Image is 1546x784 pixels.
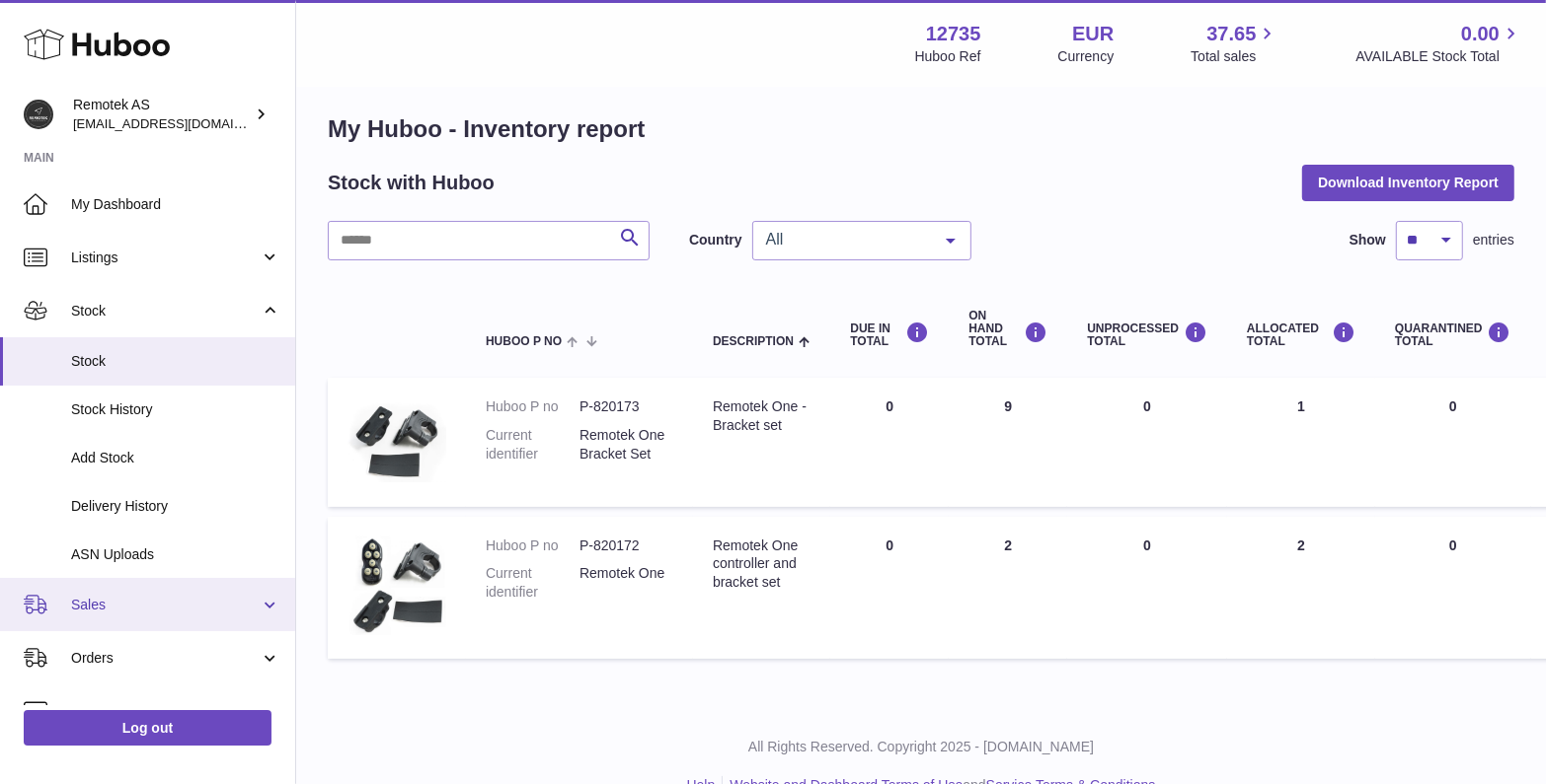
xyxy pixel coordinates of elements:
[1067,378,1227,506] td: 0
[71,302,260,321] span: Stock
[1058,47,1115,66] div: Currency
[713,335,794,348] span: Description
[761,230,931,249] span: All
[713,397,811,435] div: Remotek One - Bracket set
[1355,21,1522,66] a: 0.00 AVAILABLE Stock Total
[24,100,53,129] img: dag@remotek.no
[713,536,811,593] div: Remotek One controller and bracket set
[1191,21,1278,66] a: 37.65 Total sales
[73,96,251,133] div: Remotek AS
[1227,378,1375,506] td: 1
[348,397,446,482] img: product image
[1449,398,1457,414] span: 0
[73,115,290,131] span: [EMAIL_ADDRESS][DOMAIN_NAME]
[71,195,280,214] span: My Dashboard
[580,564,673,602] dd: Remotek One
[1302,165,1514,200] button: Download Inventory Report
[71,449,280,467] span: Add Stock
[24,710,271,746] a: Log out
[71,545,280,564] span: ASN Uploads
[486,536,580,555] dt: Huboo P no
[580,536,673,555] dd: P-820172
[1067,517,1227,660] td: 0
[1449,537,1457,553] span: 0
[1206,21,1256,47] span: 37.65
[486,426,580,463] dt: Current identifier
[71,702,280,721] span: Usage
[71,249,260,267] span: Listings
[850,321,929,348] div: DUE IN TOTAL
[486,564,580,602] dt: Current identifier
[1072,21,1114,47] strong: EUR
[830,378,949,506] td: 0
[1350,231,1386,249] label: Show
[312,738,1530,756] p: All Rights Reserved. Copyright 2025 - [DOMAIN_NAME]
[1395,321,1511,348] div: QUARANTINED Total
[580,426,673,463] dd: Remotek One Bracket Set
[915,47,981,66] div: Huboo Ref
[348,536,446,635] img: product image
[71,400,280,419] span: Stock History
[328,113,1514,145] h1: My Huboo - Inventory report
[1191,47,1278,66] span: Total sales
[71,497,280,516] span: Delivery History
[1087,321,1207,348] div: UNPROCESSED Total
[689,231,742,249] label: Country
[1461,21,1500,47] span: 0.00
[1227,517,1375,660] td: 2
[486,397,580,416] dt: Huboo P no
[968,310,1047,349] div: ON HAND Total
[1355,47,1522,66] span: AVAILABLE Stock Total
[328,170,495,196] h2: Stock with Huboo
[71,352,280,371] span: Stock
[830,517,949,660] td: 0
[926,21,981,47] strong: 12735
[71,649,260,668] span: Orders
[1247,321,1355,348] div: ALLOCATED Total
[486,335,562,348] span: Huboo P no
[949,378,1067,506] td: 9
[580,397,673,416] dd: P-820173
[1473,231,1514,249] span: entries
[949,517,1067,660] td: 2
[71,596,260,614] span: Sales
